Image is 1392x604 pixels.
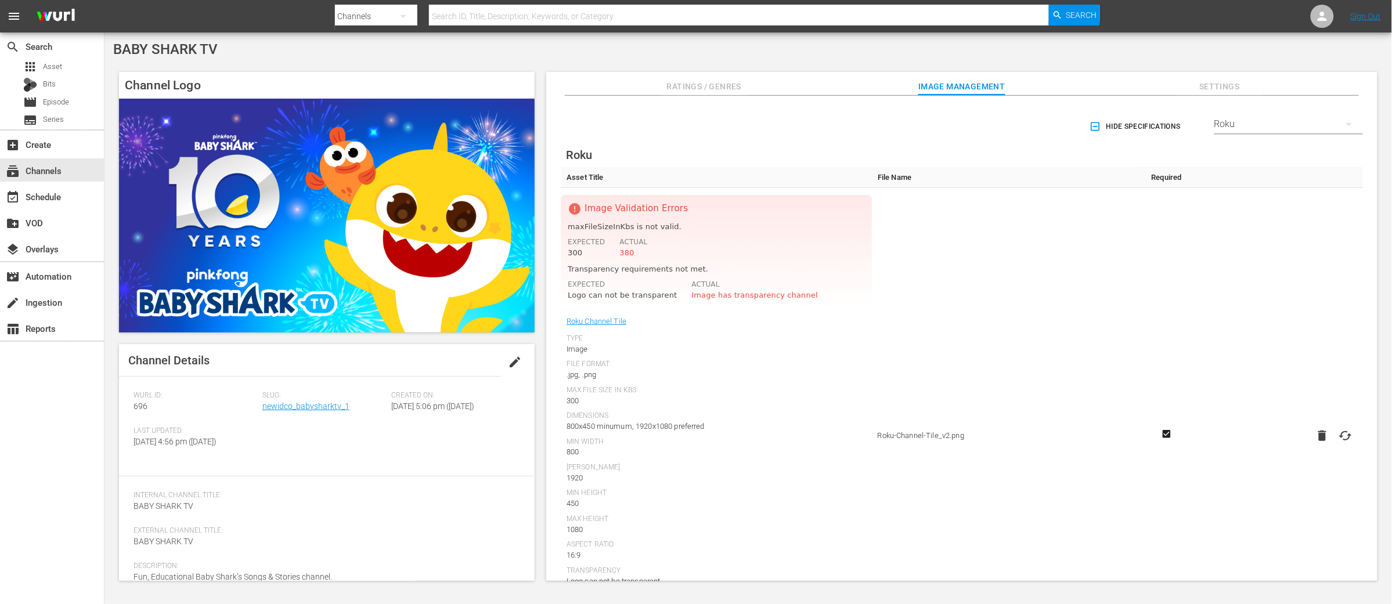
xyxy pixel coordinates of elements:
[567,463,866,472] div: [PERSON_NAME]
[567,411,866,421] div: Dimensions
[28,3,84,30] img: ans4CAIJ8jUAAAAAAAAAAAAAAAAAAAAAAAAgQb4GAAAAAAAAAAAAAAAAAAAAAAAAJMjXAAAAAAAAAAAAAAAAAAAAAAAAgAT5G...
[585,202,688,215] div: Image Validation Errors
[134,437,217,446] span: [DATE] 4:56 pm ([DATE])
[7,9,21,23] span: menu
[567,437,866,447] div: Min Width
[6,322,20,336] span: Reports
[128,353,210,367] span: Channel Details
[391,402,474,411] span: [DATE] 5:06 pm ([DATE])
[134,402,147,411] span: 696
[567,446,866,458] div: 800
[691,279,817,290] div: Actual
[567,314,626,329] a: Roku Channel Tile
[568,290,677,301] div: Logo can not be transparent
[1049,5,1100,26] button: Search
[508,355,522,369] span: edit
[262,402,349,411] a: newidco_babysharktv_1
[567,343,866,355] div: Image
[23,113,37,127] span: Series
[134,391,257,400] span: Wurl ID:
[561,167,872,188] th: Asset Title
[43,78,56,90] span: Bits
[568,222,865,233] div: maxFileSizeInKbs is not valid.
[1134,167,1199,188] th: Required
[1066,5,1097,26] span: Search
[6,216,20,230] span: VOD
[567,576,866,587] div: Logo can not be transparent
[568,248,605,259] div: 300
[567,421,866,432] div: 800x450 minumum, 1920x1080 preferred
[567,334,866,343] div: Type
[6,296,20,310] span: Ingestion
[134,491,514,500] span: Internal Channel Title:
[134,501,193,511] span: BABY SHARK TV
[134,537,193,546] span: BABY SHARK TV
[918,79,1005,94] span: Image Management
[43,96,69,108] span: Episode
[619,237,647,248] div: Actual
[262,391,385,400] span: Slug:
[567,386,866,395] div: Max File Size In Kbs
[6,138,20,152] span: Create
[1351,12,1381,21] a: Sign Out
[567,360,866,369] div: File Format
[1214,108,1363,140] div: Roku
[1092,121,1181,133] span: Hide Specifications
[134,426,257,436] span: Last Updated:
[6,164,20,178] span: Channels
[43,61,62,73] span: Asset
[134,526,514,536] span: External Channel Title:
[391,391,514,400] span: Created On:
[872,167,1134,188] th: File Name
[113,41,218,57] span: BABY SHARK TV
[619,248,647,259] div: 380
[567,472,866,484] div: 1920
[567,498,866,509] div: 450
[6,40,20,54] span: Search
[23,60,37,74] span: Asset
[567,549,866,561] div: 16:9
[566,148,592,162] span: Roku
[568,237,605,248] div: Expected
[567,515,866,524] div: Max Height
[501,348,529,376] button: edit
[567,395,866,407] div: 300
[119,99,535,332] img: BABY SHARK TV
[567,369,866,381] div: .jpg, .png
[134,562,514,571] span: Description:
[568,264,865,275] div: Transparency requirements not met.
[6,270,20,284] span: Automation
[134,572,332,581] span: Fun, Educational Baby Shark’s Songs & Stories channel.
[568,202,582,216] span: error
[567,524,866,536] div: 1080
[43,114,64,125] span: Series
[567,540,866,549] div: Aspect Ratio
[661,79,748,94] span: Ratings / Genres
[567,566,866,576] div: Transparency
[1160,429,1174,439] svg: Required
[691,290,817,301] div: Image has transparency channel
[23,95,37,109] span: Episode
[1087,110,1185,143] button: Hide Specifications
[568,279,677,290] div: Expected
[119,72,535,99] h4: Channel Logo
[1176,79,1263,94] span: Settings
[567,489,866,498] div: Min Height
[23,78,37,92] div: Bits
[6,190,20,204] span: Schedule
[6,243,20,256] span: Overlays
